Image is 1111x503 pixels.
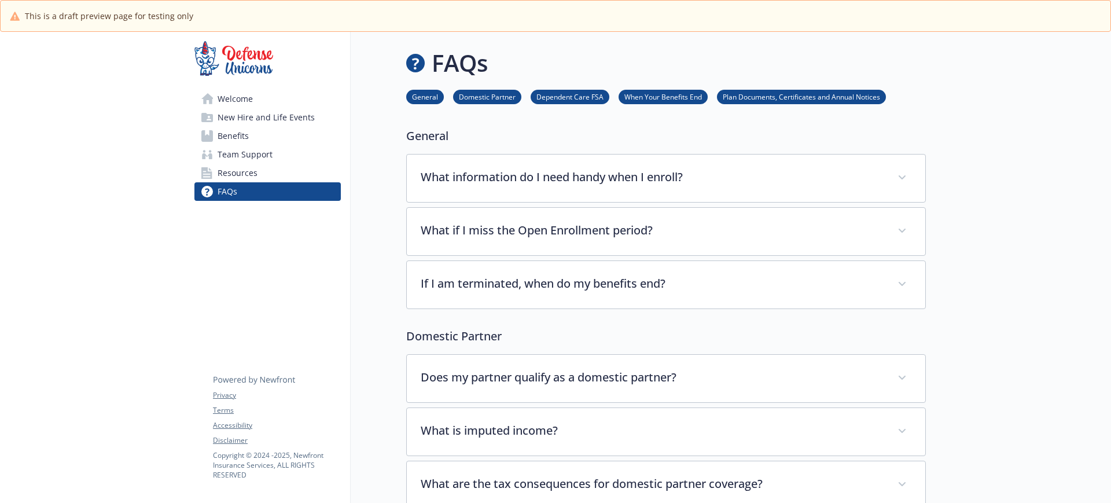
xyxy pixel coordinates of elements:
div: What is imputed income? [407,408,925,456]
a: Privacy [213,390,340,401]
p: Copyright © 2024 - 2025 , Newfront Insurance Services, ALL RIGHTS RESERVED [213,450,340,480]
a: Accessibility [213,420,340,431]
span: Resources [218,164,257,182]
p: Domestic Partner [406,328,926,345]
a: General [406,91,444,102]
a: Team Support [194,145,341,164]
p: What if I miss the Open Enrollment period? [421,222,884,239]
a: Resources [194,164,341,182]
p: If I am terminated, when do my benefits end? [421,275,884,292]
a: FAQs [194,182,341,201]
a: Benefits [194,127,341,145]
a: Dependent Care FSA [531,91,609,102]
span: This is a draft preview page for testing only [25,10,193,22]
div: If I am terminated, when do my benefits end? [407,261,925,309]
span: FAQs [218,182,237,201]
div: What information do I need handy when I enroll? [407,155,925,202]
p: What information do I need handy when I enroll? [421,168,884,186]
p: Does my partner qualify as a domestic partner? [421,369,884,386]
span: New Hire and Life Events [218,108,315,127]
div: Does my partner qualify as a domestic partner? [407,355,925,402]
p: What is imputed income? [421,422,884,439]
span: Welcome [218,90,253,108]
a: Terms [213,405,340,416]
p: What are the tax consequences for domestic partner coverage? [421,475,884,493]
a: When Your Benefits End [619,91,708,102]
span: Team Support [218,145,273,164]
a: Plan Documents, Certificates and Annual Notices [717,91,886,102]
p: General [406,127,926,145]
div: What if I miss the Open Enrollment period? [407,208,925,255]
span: Benefits [218,127,249,145]
a: Disclaimer [213,435,340,446]
a: Welcome [194,90,341,108]
a: Domestic Partner [453,91,521,102]
h1: FAQs [432,46,488,80]
a: New Hire and Life Events [194,108,341,127]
